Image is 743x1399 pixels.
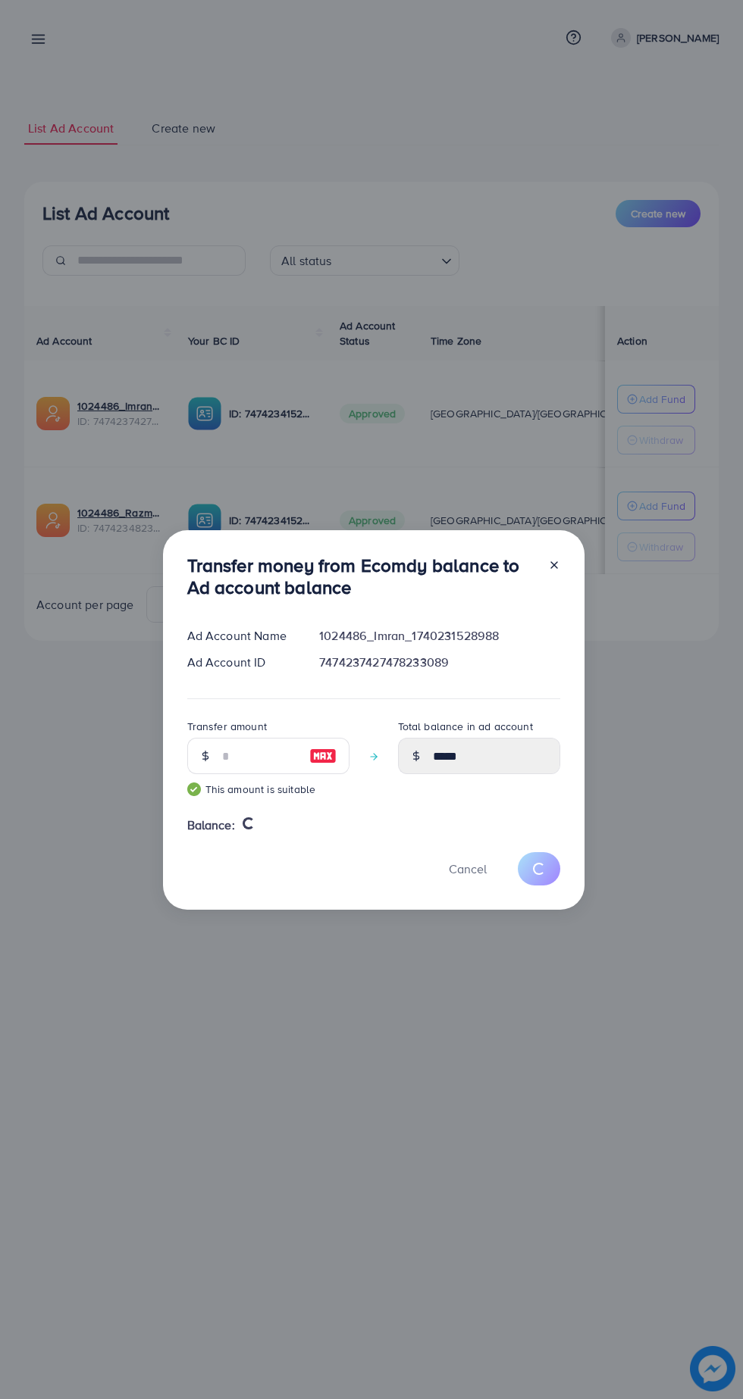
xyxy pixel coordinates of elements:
div: 1024486_Imran_1740231528988 [307,627,572,645]
label: Total balance in ad account [398,719,533,734]
h3: Transfer money from Ecomdy balance to Ad account balance [187,554,536,598]
div: 7474237427478233089 [307,654,572,671]
span: Cancel [449,860,487,877]
button: Cancel [430,852,506,885]
img: guide [187,782,201,796]
span: Balance: [187,817,235,834]
small: This amount is suitable [187,782,350,797]
img: image [309,747,337,765]
div: Ad Account Name [175,627,308,645]
div: Ad Account ID [175,654,308,671]
label: Transfer amount [187,719,267,734]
